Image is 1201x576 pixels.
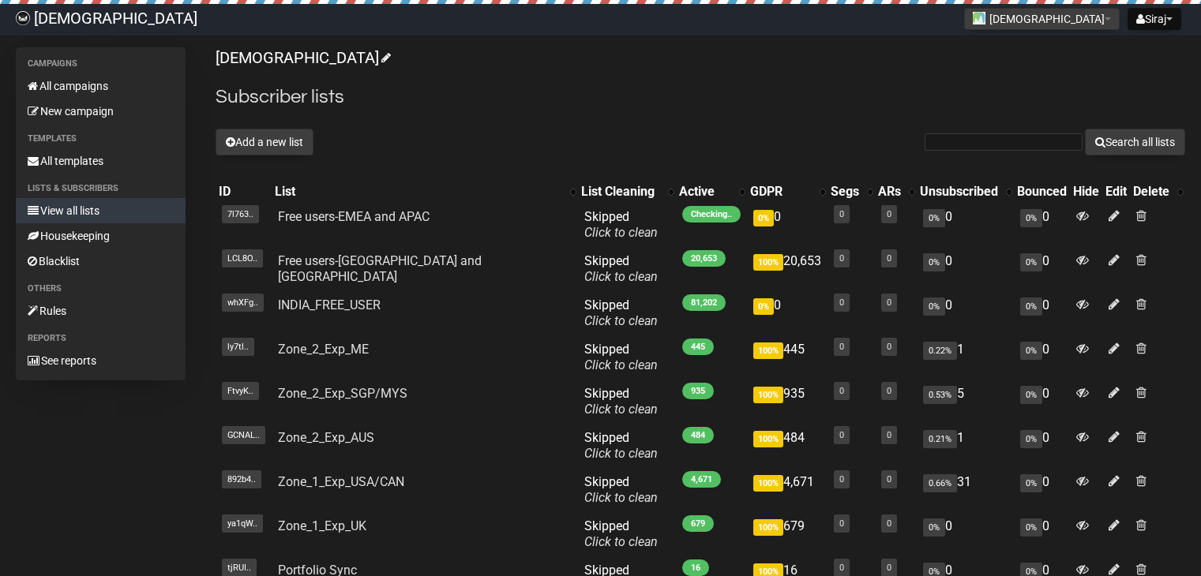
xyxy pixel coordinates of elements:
div: ID [219,184,268,200]
td: 1 [917,424,1014,468]
span: 0% [1020,474,1042,492]
img: 1.jpg [973,12,985,24]
a: Housekeeping [16,223,186,249]
span: 935 [682,383,714,399]
td: 0 [1014,424,1070,468]
div: List Cleaning [581,184,660,200]
span: 100% [753,342,783,359]
span: Skipped [584,430,658,461]
span: 81,202 [682,294,726,311]
a: 0 [887,430,891,440]
td: 0 [1014,291,1070,335]
button: Siraj [1128,8,1181,30]
span: 20,653 [682,250,726,267]
td: 445 [747,335,828,380]
a: Free users-[GEOGRAPHIC_DATA] and [GEOGRAPHIC_DATA] [278,253,482,284]
a: 0 [887,474,891,484]
td: 0 [917,291,1014,335]
span: whXFg.. [222,294,264,312]
a: All templates [16,148,186,174]
div: GDPR [750,184,812,200]
td: 0 [1014,468,1070,512]
li: Templates [16,129,186,148]
th: Delete: No sort applied, activate to apply an ascending sort [1130,181,1185,203]
img: 61ace9317f7fa0068652623cbdd82cc4 [16,11,30,25]
span: 0.22% [923,342,957,360]
td: 679 [747,512,828,556]
a: 0 [839,297,844,308]
span: 445 [682,338,714,355]
a: 0 [839,474,844,484]
td: 0 [917,203,1014,247]
a: 0 [887,563,891,573]
a: Rules [16,298,186,324]
td: 0 [747,203,828,247]
span: 0% [923,209,945,227]
a: New campaign [16,99,186,124]
a: Free users-EMEA and APAC [278,209,430,224]
button: Search all lists [1085,129,1185,155]
button: [DEMOGRAPHIC_DATA] [964,8,1120,30]
span: 0.53% [923,386,957,404]
a: Zone_1_Exp_UK [278,518,366,533]
a: Zone_2_Exp_ME [278,342,369,357]
td: 5 [917,380,1014,424]
a: See reports [16,348,186,373]
a: 0 [839,342,844,352]
a: Click to clean [584,534,658,549]
span: 0% [1020,297,1042,316]
div: Delete [1133,184,1169,200]
td: 484 [747,424,828,468]
td: 1 [917,335,1014,380]
th: ARs: No sort applied, activate to apply an ascending sort [875,181,917,203]
a: 0 [887,297,891,308]
span: 0% [753,298,774,315]
span: FtvyK.. [222,382,259,400]
span: 4,671 [682,471,721,488]
span: 0% [1020,209,1042,227]
a: INDIA_FREE_USER [278,297,381,312]
div: Active [679,184,731,200]
th: GDPR: No sort applied, activate to apply an ascending sort [747,181,828,203]
span: 16 [682,559,709,576]
a: All campaigns [16,73,186,99]
td: 0 [917,247,1014,291]
td: 0 [747,291,828,335]
span: Skipped [584,209,658,240]
a: 0 [887,209,891,219]
a: 0 [887,518,891,529]
a: [DEMOGRAPHIC_DATA] [216,48,388,67]
div: List [275,184,562,200]
a: 0 [839,209,844,219]
div: Segs [831,184,859,200]
h2: Subscriber lists [216,83,1185,111]
div: ARs [878,184,901,200]
a: 0 [839,518,844,529]
th: Hide: No sort applied, sorting is disabled [1070,181,1102,203]
span: 7l763.. [222,205,259,223]
span: 0% [1020,518,1042,537]
a: Zone_2_Exp_SGP/MYS [278,386,407,401]
li: Lists & subscribers [16,179,186,198]
span: 0% [1020,386,1042,404]
span: 100% [753,519,783,536]
th: List: No sort applied, activate to apply an ascending sort [272,181,578,203]
a: Click to clean [584,490,658,505]
td: 31 [917,468,1014,512]
th: ID: No sort applied, sorting is disabled [216,181,272,203]
span: 484 [682,427,714,443]
a: 0 [839,386,844,396]
span: GCNAL.. [222,426,265,444]
span: 0.66% [923,474,957,492]
span: 0% [1020,342,1042,360]
span: Skipped [584,253,658,284]
td: 0 [1014,203,1070,247]
a: View all lists [16,198,186,223]
a: Click to clean [584,446,658,461]
span: 100% [753,387,783,403]
span: 0% [923,253,945,271]
th: Active: No sort applied, activate to apply an ascending sort [676,181,747,203]
span: 679 [682,515,714,532]
li: Campaigns [16,54,186,73]
th: Segs: No sort applied, activate to apply an ascending sort [828,181,875,203]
